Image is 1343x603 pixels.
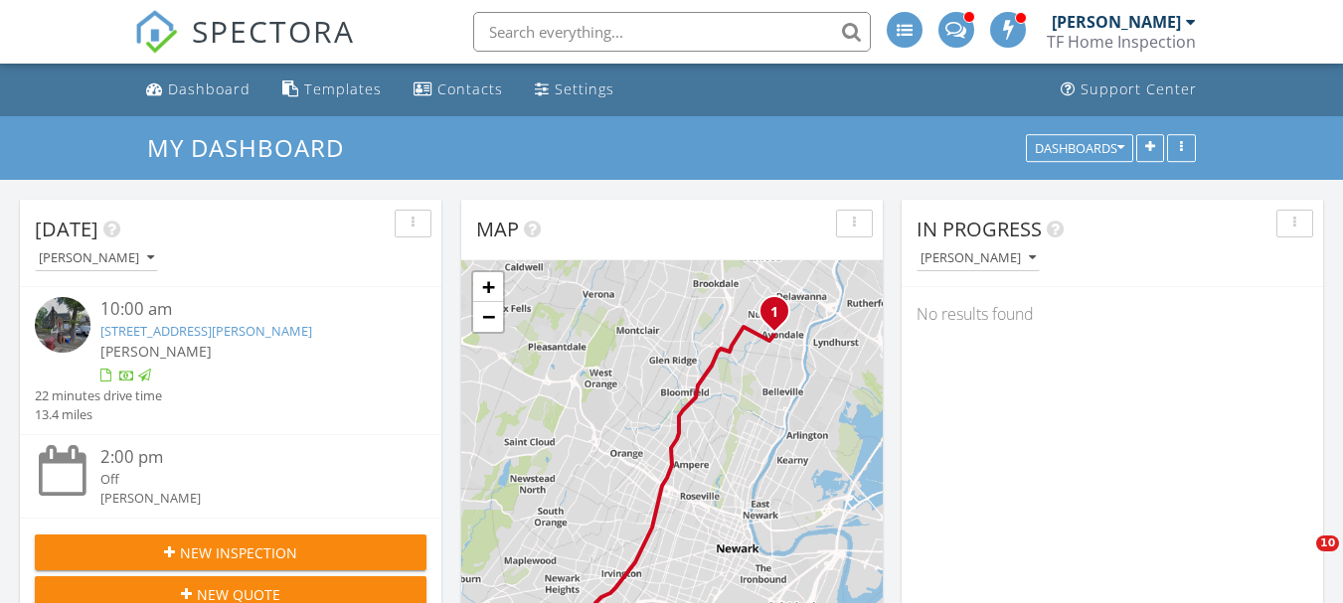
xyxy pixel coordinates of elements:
[476,216,519,242] span: Map
[192,10,355,52] span: SPECTORA
[168,79,251,98] div: Dashboard
[134,10,178,54] img: The Best Home Inspection Software - Spectora
[134,27,355,69] a: SPECTORA
[100,470,395,489] div: Off
[274,72,390,108] a: Templates
[1053,72,1205,108] a: Support Center
[902,287,1323,341] div: No results found
[39,251,154,265] div: [PERSON_NAME]
[917,245,1040,272] button: [PERSON_NAME]
[138,72,258,108] a: Dashboard
[1316,535,1339,551] span: 10
[1047,32,1196,52] div: TF Home Inspection
[1052,12,1181,32] div: [PERSON_NAME]
[1035,141,1124,155] div: Dashboards
[100,342,212,361] span: [PERSON_NAME]
[35,216,98,242] span: [DATE]
[473,272,503,302] a: Zoom in
[1026,134,1133,162] button: Dashboards
[100,297,395,322] div: 10:00 am
[1275,535,1323,583] iframe: Intercom live chat
[406,72,511,108] a: Contacts
[35,386,162,405] div: 22 minutes drive time
[555,79,614,98] div: Settings
[917,216,1042,242] span: In Progress
[1081,79,1197,98] div: Support Center
[35,297,90,353] img: streetview
[774,311,786,323] div: 12 Russell Ave, Nutley, NJ 07110
[304,79,382,98] div: Templates
[35,534,426,570] button: New Inspection
[921,251,1036,265] div: [PERSON_NAME]
[100,489,395,508] div: [PERSON_NAME]
[473,302,503,332] a: Zoom out
[527,72,622,108] a: Settings
[35,297,426,424] a: 10:00 am [STREET_ADDRESS][PERSON_NAME] [PERSON_NAME] 22 minutes drive time 13.4 miles
[100,322,312,340] a: [STREET_ADDRESS][PERSON_NAME]
[437,79,503,98] div: Contacts
[35,245,158,272] button: [PERSON_NAME]
[180,542,297,563] span: New Inspection
[770,306,778,320] i: 1
[100,445,395,470] div: 2:00 pm
[473,12,871,52] input: Search everything...
[147,131,361,164] a: My Dashboard
[35,405,162,424] div: 13.4 miles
